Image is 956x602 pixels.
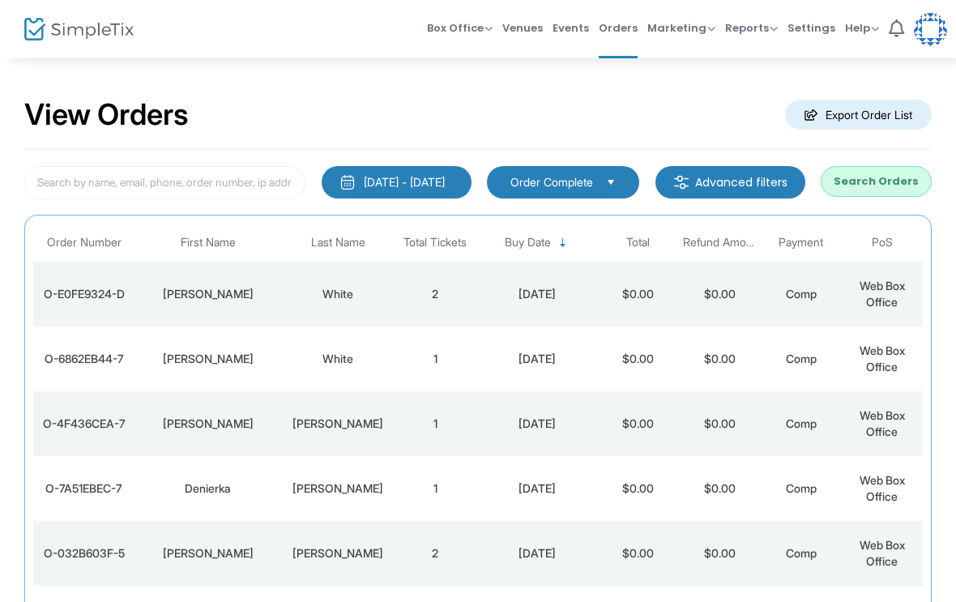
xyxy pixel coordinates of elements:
[679,391,760,456] td: $0.00
[139,351,276,367] div: Shaniece
[679,521,760,586] td: $0.00
[181,236,236,250] span: First Name
[679,262,760,327] td: $0.00
[480,545,593,561] div: 8/13/2025
[557,237,570,250] span: Sortable
[24,166,305,199] input: Search by name, email, phone, order number, ip address, or last 4 digits of card
[311,236,365,250] span: Last Name
[679,456,760,521] td: $0.00
[787,7,835,49] span: Settings
[673,174,689,190] img: filter
[339,174,356,190] img: monthly
[786,352,817,365] span: Comp
[285,416,391,432] div: Steed
[598,224,679,262] th: Total
[785,100,932,130] m-button: Export Order List
[285,351,391,367] div: White
[139,545,276,561] div: Sherita
[821,166,932,197] button: Search Orders
[860,344,905,374] span: Web Box Office
[285,286,391,302] div: White
[510,174,593,190] span: Order Complete
[480,286,593,302] div: 8/13/2025
[679,224,760,262] th: Refund Amount
[395,456,476,521] td: 1
[725,20,778,36] span: Reports
[37,416,130,432] div: O-4F436CEA-7
[600,173,622,191] button: Select
[480,416,593,432] div: 8/13/2025
[395,327,476,391] td: 1
[872,236,893,250] span: PoS
[37,286,130,302] div: O-E0FE9324-D
[786,416,817,430] span: Comp
[285,480,391,497] div: Wright
[786,481,817,495] span: Comp
[598,456,679,521] td: $0.00
[860,538,905,568] span: Web Box Office
[845,20,879,36] span: Help
[679,327,760,391] td: $0.00
[37,545,130,561] div: O-032B603F-5
[395,224,476,262] th: Total Tickets
[37,351,130,367] div: O-6862EB44-7
[655,166,805,199] m-button: Advanced filters
[24,97,189,133] h2: View Orders
[285,545,391,561] div: Woodson
[480,480,593,497] div: 8/13/2025
[322,166,472,199] button: [DATE] - [DATE]
[480,351,593,367] div: 8/13/2025
[364,174,445,190] div: [DATE] - [DATE]
[47,236,122,250] span: Order Number
[139,480,276,497] div: Denierka
[598,262,679,327] td: $0.00
[395,521,476,586] td: 2
[502,7,543,49] span: Venues
[786,546,817,560] span: Comp
[139,416,276,432] div: Alecia
[860,279,905,309] span: Web Box Office
[395,262,476,327] td: 2
[598,521,679,586] td: $0.00
[553,7,589,49] span: Events
[139,286,276,302] div: Latoya
[427,20,493,36] span: Box Office
[395,391,476,456] td: 1
[598,391,679,456] td: $0.00
[505,236,551,250] span: Buy Date
[779,236,823,250] span: Payment
[598,327,679,391] td: $0.00
[860,473,905,503] span: Web Box Office
[37,480,130,497] div: O-7A51EBEC-7
[786,287,817,301] span: Comp
[860,408,905,438] span: Web Box Office
[647,20,715,36] span: Marketing
[599,7,638,49] span: Orders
